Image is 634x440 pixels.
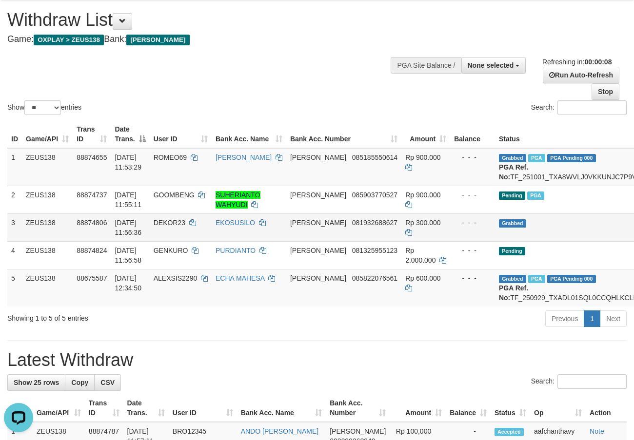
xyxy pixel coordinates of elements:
[115,153,141,171] span: [DATE] 11:53:29
[499,219,526,228] span: Grabbed
[7,374,65,391] a: Show 25 rows
[7,269,22,306] td: 5
[405,274,440,282] span: Rp 600.000
[547,275,596,283] span: PGA Pending
[77,153,107,161] span: 88874655
[454,246,491,255] div: - - -
[73,120,111,148] th: Trans ID: activate to sort column ascending
[7,10,413,30] h1: Withdraw List
[216,247,256,254] a: PURDIANTO
[290,191,346,199] span: [PERSON_NAME]
[22,269,73,306] td: ZEUS138
[290,219,346,227] span: [PERSON_NAME]
[7,350,627,370] h1: Latest Withdraw
[454,153,491,162] div: - - -
[71,379,88,386] span: Copy
[22,120,73,148] th: Game/API: activate to sort column ascending
[126,35,189,45] span: [PERSON_NAME]
[405,153,440,161] span: Rp 900.000
[330,427,386,435] span: [PERSON_NAME]
[94,374,121,391] a: CSV
[154,247,188,254] span: GENKURO
[499,163,528,181] b: PGA Ref. No:
[450,120,495,148] th: Balance
[326,394,390,422] th: Bank Acc. Number: activate to sort column ascending
[77,219,107,227] span: 88874806
[352,191,397,199] span: Copy 085903770527 to clipboard
[528,275,545,283] span: Marked by aafpengsreynich
[405,191,440,199] span: Rp 900.000
[34,35,104,45] span: OXPLAY > ZEUS138
[290,247,346,254] span: [PERSON_NAME]
[543,67,619,83] a: Run Auto-Refresh
[592,83,619,100] a: Stop
[154,219,185,227] span: DEKOR23
[352,153,397,161] span: Copy 085185550614 to clipboard
[7,213,22,241] td: 3
[150,120,212,148] th: User ID: activate to sort column ascending
[586,394,627,422] th: Action
[391,57,461,74] div: PGA Site Balance /
[600,310,627,327] a: Next
[115,191,141,209] span: [DATE] 11:55:11
[7,241,22,269] td: 4
[154,153,187,161] span: ROMEO69
[4,4,33,33] button: Open LiveChat chat widget
[77,191,107,199] span: 88874737
[241,427,318,435] a: ANDO [PERSON_NAME]
[290,274,346,282] span: [PERSON_NAME]
[7,186,22,213] td: 2
[85,394,123,422] th: Trans ID: activate to sort column ascending
[65,374,95,391] a: Copy
[14,379,59,386] span: Show 25 rows
[216,153,272,161] a: [PERSON_NAME]
[584,310,600,327] a: 1
[401,120,450,148] th: Amount: activate to sort column ascending
[530,394,586,422] th: Op: activate to sort column ascending
[115,274,141,292] span: [DATE] 12:34:50
[590,427,604,435] a: Note
[454,273,491,283] div: - - -
[390,394,446,422] th: Amount: activate to sort column ascending
[216,219,255,227] a: EKOSUSILO
[154,274,198,282] span: ALEXSIS2290
[216,274,264,282] a: ECHA MAHESA
[7,394,33,422] th: ID: activate to sort column descending
[527,191,544,200] span: Marked by aafsolysreylen
[499,275,526,283] span: Grabbed
[286,120,401,148] th: Bank Acc. Number: activate to sort column ascending
[7,309,257,323] div: Showing 1 to 5 of 5 entries
[499,247,525,255] span: Pending
[7,148,22,186] td: 1
[454,190,491,200] div: - - -
[542,58,612,66] span: Refreshing in:
[557,374,627,389] input: Search:
[154,191,195,199] span: GOOMBENG
[499,154,526,162] span: Grabbed
[7,100,81,115] label: Show entries
[468,61,514,69] span: None selected
[454,218,491,228] div: - - -
[169,394,237,422] th: User ID: activate to sort column ascending
[123,394,169,422] th: Date Trans.: activate to sort column ascending
[290,153,346,161] span: [PERSON_NAME]
[547,154,596,162] span: PGA Pending
[352,247,397,254] span: Copy 081325955123 to clipboard
[237,394,326,422] th: Bank Acc. Name: activate to sort column ascending
[495,428,524,436] span: Accepted
[352,219,397,227] span: Copy 081932688627 to clipboard
[24,100,61,115] select: Showentries
[499,284,528,302] b: PGA Ref. No:
[7,120,22,148] th: ID
[22,148,73,186] td: ZEUS138
[77,274,107,282] span: 88675587
[531,100,627,115] label: Search:
[22,241,73,269] td: ZEUS138
[446,394,491,422] th: Balance: activate to sort column ascending
[557,100,627,115] input: Search:
[352,274,397,282] span: Copy 085822076561 to clipboard
[7,35,413,44] h4: Game: Bank:
[545,310,584,327] a: Previous
[77,247,107,254] span: 88874824
[528,154,545,162] span: Marked by aafsolysreylen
